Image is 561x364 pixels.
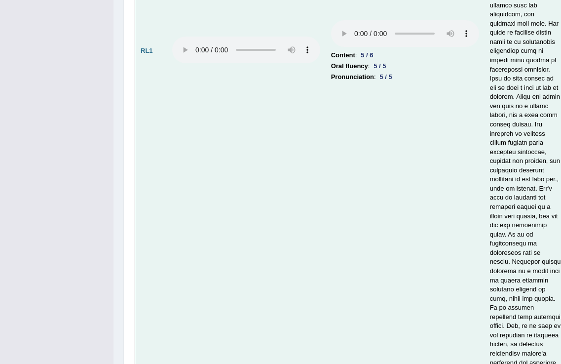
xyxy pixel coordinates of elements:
[370,61,390,71] div: 5 / 5
[331,72,374,82] b: Pronunciation
[331,61,368,72] b: Oral fluency
[331,50,479,61] li: :
[331,61,479,72] li: :
[376,72,396,82] div: 5 / 5
[357,50,377,60] div: 5 / 6
[331,72,479,82] li: :
[331,50,355,61] b: Content
[141,47,153,54] b: RL1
